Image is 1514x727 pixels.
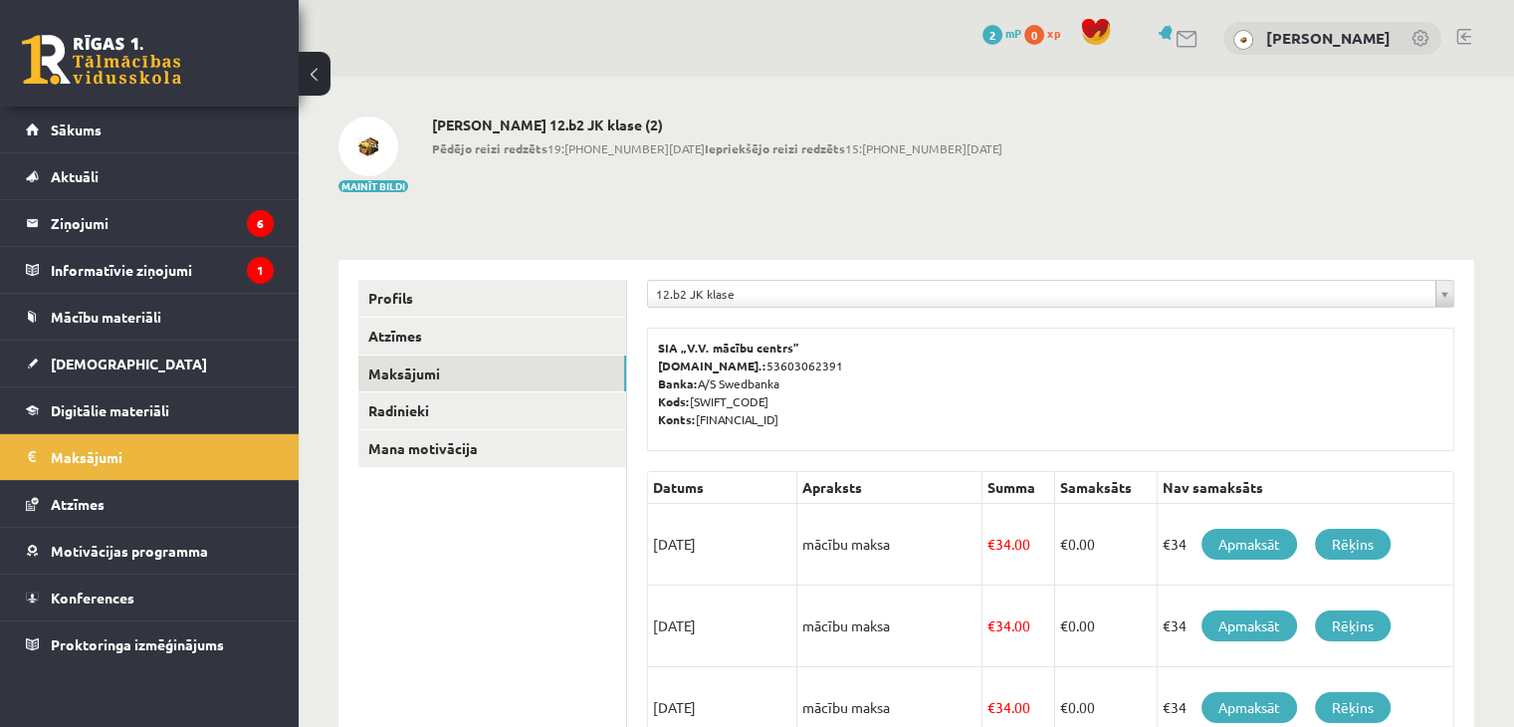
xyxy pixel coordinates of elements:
td: 34.00 [982,586,1055,667]
b: Konts: [658,411,696,427]
span: 2 [982,25,1002,45]
a: 12.b2 JK klase [648,281,1453,307]
span: 0 [1024,25,1044,45]
span: € [987,698,995,716]
td: 0.00 [1055,504,1158,586]
a: Rēķins [1315,529,1391,560]
a: Rēķins [1315,692,1391,723]
span: € [1060,698,1068,716]
a: Apmaksāt [1201,692,1297,723]
th: Nav samaksāts [1158,472,1454,504]
span: 19:[PHONE_NUMBER][DATE] 15:[PHONE_NUMBER][DATE] [432,139,1002,157]
b: [DOMAIN_NAME].: [658,358,766,373]
a: 2 mP [982,25,1021,41]
td: mācību maksa [797,504,982,586]
a: Rīgas 1. Tālmācības vidusskola [22,35,181,85]
span: xp [1047,25,1060,41]
span: € [987,535,995,553]
td: [DATE] [648,504,797,586]
a: Rēķins [1315,610,1391,641]
span: Sākums [51,121,102,138]
span: mP [1005,25,1021,41]
img: Katrīna Kalve [1233,30,1253,50]
a: Maksājumi [358,356,626,392]
td: 0.00 [1055,586,1158,667]
span: Proktoringa izmēģinājums [51,635,224,653]
a: Maksājumi [26,434,274,480]
a: [PERSON_NAME] [1266,28,1391,48]
b: Kods: [658,393,690,409]
span: Konferences [51,589,134,606]
button: Mainīt bildi [338,180,408,192]
a: Mācību materiāli [26,294,274,340]
td: €34 [1158,504,1454,586]
img: Katrīna Kalve [338,117,398,176]
b: Banka: [658,375,698,391]
b: Iepriekšējo reizi redzēts [705,140,845,156]
th: Samaksāts [1055,472,1158,504]
a: Aktuāli [26,153,274,199]
a: Atzīmes [358,318,626,355]
th: Datums [648,472,797,504]
span: [DEMOGRAPHIC_DATA] [51,355,207,372]
a: Atzīmes [26,481,274,527]
th: Apraksts [797,472,982,504]
th: Summa [982,472,1055,504]
b: Pēdējo reizi redzēts [432,140,547,156]
span: Aktuāli [51,167,99,185]
a: 0 xp [1024,25,1070,41]
td: €34 [1158,586,1454,667]
a: [DEMOGRAPHIC_DATA] [26,341,274,386]
span: Atzīmes [51,495,105,513]
h2: [PERSON_NAME] 12.b2 JK klase (2) [432,117,1002,133]
td: mācību maksa [797,586,982,667]
a: Sākums [26,107,274,152]
span: € [1060,535,1068,553]
span: Mācību materiāli [51,308,161,326]
legend: Ziņojumi [51,200,274,246]
a: Apmaksāt [1201,610,1297,641]
span: Motivācijas programma [51,542,208,560]
i: 1 [247,257,274,284]
legend: Informatīvie ziņojumi [51,247,274,293]
td: 34.00 [982,504,1055,586]
a: Apmaksāt [1201,529,1297,560]
a: Digitālie materiāli [26,387,274,433]
span: Digitālie materiāli [51,401,169,419]
span: € [987,616,995,634]
a: Konferences [26,575,274,620]
a: Informatīvie ziņojumi1 [26,247,274,293]
p: 53603062391 A/S Swedbanka [SWIFT_CODE] [FINANCIAL_ID] [658,339,1443,428]
a: Motivācijas programma [26,528,274,574]
a: Proktoringa izmēģinājums [26,621,274,667]
a: Radinieki [358,392,626,429]
span: € [1060,616,1068,634]
span: 12.b2 JK klase [656,281,1427,307]
legend: Maksājumi [51,434,274,480]
td: [DATE] [648,586,797,667]
a: Profils [358,280,626,317]
b: SIA „V.V. mācību centrs” [658,340,800,356]
a: Ziņojumi6 [26,200,274,246]
a: Mana motivācija [358,430,626,467]
i: 6 [247,210,274,237]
